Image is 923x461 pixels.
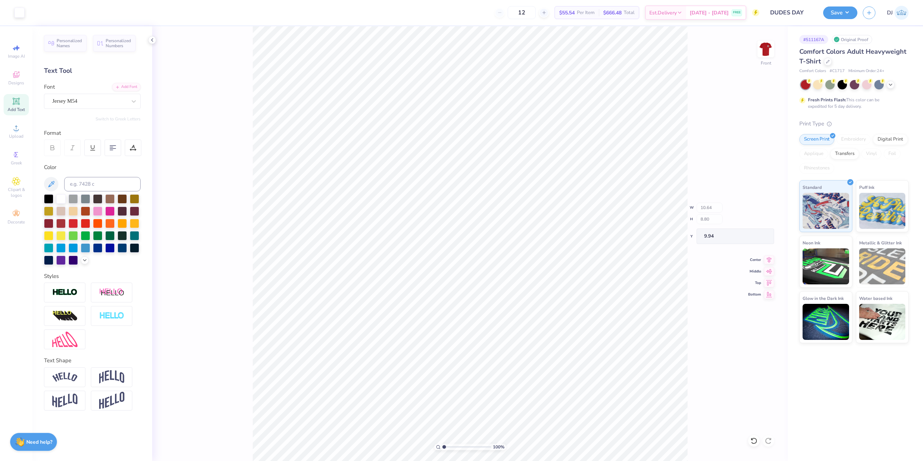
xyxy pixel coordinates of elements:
span: Neon Ink [803,239,820,247]
img: Free Distort [52,332,78,347]
div: Print Type [799,120,909,128]
span: Glow in the Dark Ink [803,294,844,302]
span: Center [748,257,761,262]
span: Bottom [748,292,761,297]
div: Transfers [830,149,859,159]
span: Est. Delivery [649,9,677,17]
span: Top [748,280,761,285]
input: – – [508,6,536,19]
span: Metallic & Glitter Ink [859,239,902,247]
img: Front [759,42,773,56]
span: Standard [803,183,822,191]
img: Flag [52,394,78,408]
img: Standard [803,193,849,229]
span: Decorate [8,219,25,225]
span: DJ [887,9,893,17]
button: Switch to Greek Letters [96,116,141,122]
span: Total [624,9,635,17]
div: Vinyl [861,149,882,159]
div: Add Font [112,83,141,91]
img: Neon Ink [803,248,849,284]
div: Styles [44,272,141,280]
div: # 511167A [799,35,828,44]
span: 100 % [493,444,504,450]
div: Front [761,60,771,66]
img: Metallic & Glitter Ink [859,248,906,284]
span: [DATE] - [DATE] [690,9,729,17]
span: Middle [748,269,761,274]
button: Save [823,6,857,19]
a: DJ [887,6,909,20]
span: Comfort Colors Adult Heavyweight T-Shirt [799,47,906,66]
span: $666.48 [603,9,622,17]
img: Negative Space [99,312,124,320]
span: # C1717 [830,68,845,74]
div: Applique [799,149,828,159]
span: Greek [11,160,22,166]
span: Add Text [8,107,25,112]
img: 3d Illusion [52,310,78,322]
img: Rise [99,392,124,409]
span: Upload [9,133,23,139]
strong: Need help? [26,439,52,446]
img: Arch [99,370,124,384]
img: Glow in the Dark Ink [803,304,849,340]
span: Clipart & logos [4,187,29,198]
span: Image AI [8,53,25,59]
span: Puff Ink [859,183,874,191]
div: Embroidery [836,134,871,145]
img: Shadow [99,288,124,297]
div: Color [44,163,141,172]
img: Puff Ink [859,193,906,229]
span: FREE [733,10,741,15]
img: Arc [52,372,78,382]
div: Text Tool [44,66,141,76]
span: Water based Ink [859,294,892,302]
div: Format [44,129,141,137]
label: Font [44,83,55,91]
input: e.g. 7428 c [64,177,141,191]
span: Minimum Order: 24 + [848,68,884,74]
span: Designs [8,80,24,86]
span: Per Item [577,9,595,17]
strong: Fresh Prints Flash: [808,97,846,103]
span: Personalized Names [57,38,82,48]
img: Water based Ink [859,304,906,340]
div: Screen Print [799,134,834,145]
div: Text Shape [44,356,141,365]
div: Digital Print [873,134,908,145]
span: Personalized Numbers [106,38,131,48]
div: This color can be expedited for 5 day delivery. [808,97,897,110]
span: Comfort Colors [799,68,826,74]
img: Stroke [52,288,78,297]
div: Original Proof [832,35,872,44]
div: Rhinestones [799,163,834,174]
span: $55.54 [559,9,575,17]
input: Untitled Design [765,5,818,20]
img: Danyl Jon Ferrer [895,6,909,20]
div: Foil [884,149,901,159]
